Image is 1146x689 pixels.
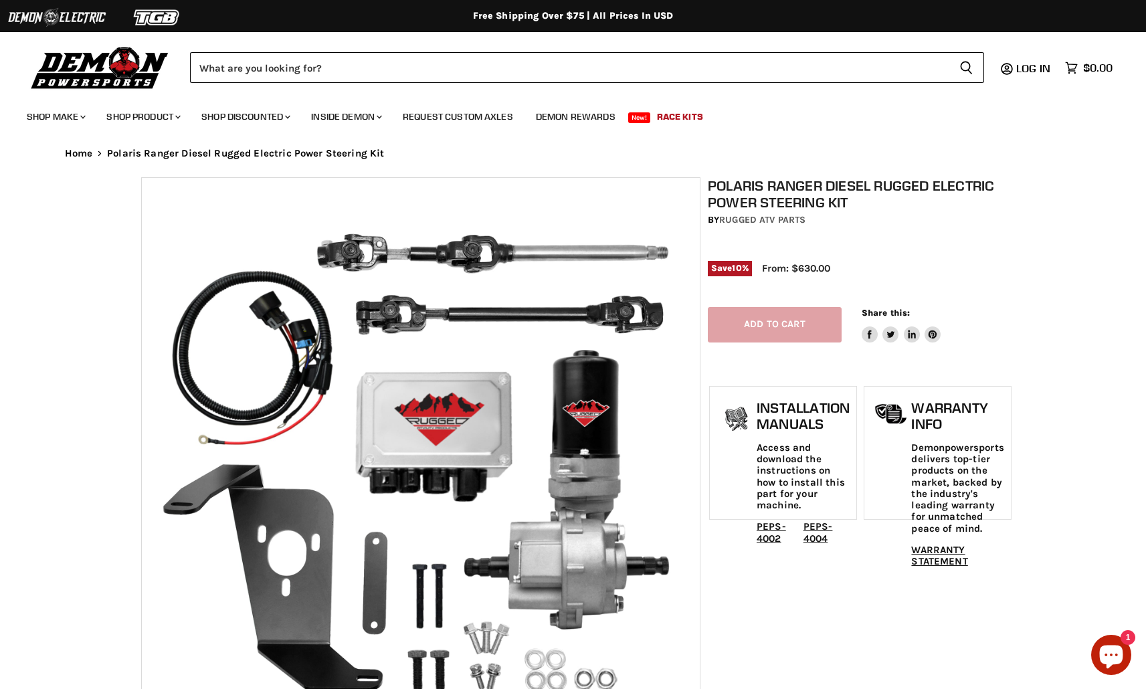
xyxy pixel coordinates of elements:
[803,520,833,544] a: PEPS-4004
[1087,635,1135,678] inbox-online-store-chat: Shopify online store chat
[17,98,1109,130] ul: Main menu
[949,52,984,83] button: Search
[708,213,1013,227] div: by
[757,520,786,544] a: PEPS-4002
[720,403,753,437] img: install_manual-icon.png
[708,261,752,276] span: Save %
[762,262,830,274] span: From: $630.00
[38,148,1109,159] nav: Breadcrumbs
[27,43,173,91] img: Demon Powersports
[628,112,651,123] span: New!
[190,52,984,83] form: Product
[7,5,107,30] img: Demon Electric Logo 2
[911,400,1004,431] h1: Warranty Info
[1016,62,1050,75] span: Log in
[65,148,93,159] a: Home
[1058,58,1119,78] a: $0.00
[107,148,384,159] span: Polaris Ranger Diesel Rugged Electric Power Steering Kit
[911,544,967,567] a: WARRANTY STATEMENT
[874,403,908,424] img: warranty-icon.png
[191,103,298,130] a: Shop Discounted
[96,103,189,130] a: Shop Product
[911,442,1004,534] p: Demonpowersports delivers top-tier products on the market, backed by the industry's leading warra...
[647,103,713,130] a: Race Kits
[1010,62,1058,74] a: Log in
[732,263,741,273] span: 10
[1083,62,1113,74] span: $0.00
[190,52,949,83] input: Search
[862,308,910,318] span: Share this:
[719,214,805,225] a: Rugged ATV Parts
[526,103,626,130] a: Demon Rewards
[393,103,523,130] a: Request Custom Axles
[17,103,94,130] a: Shop Make
[708,177,1013,211] h1: Polaris Ranger Diesel Rugged Electric Power Steering Kit
[757,400,850,431] h1: Installation Manuals
[38,10,1109,22] div: Free Shipping Over $75 | All Prices In USD
[862,307,941,342] aside: Share this:
[757,442,850,512] p: Access and download the instructions on how to install this part for your machine.
[107,5,207,30] img: TGB Logo 2
[301,103,390,130] a: Inside Demon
